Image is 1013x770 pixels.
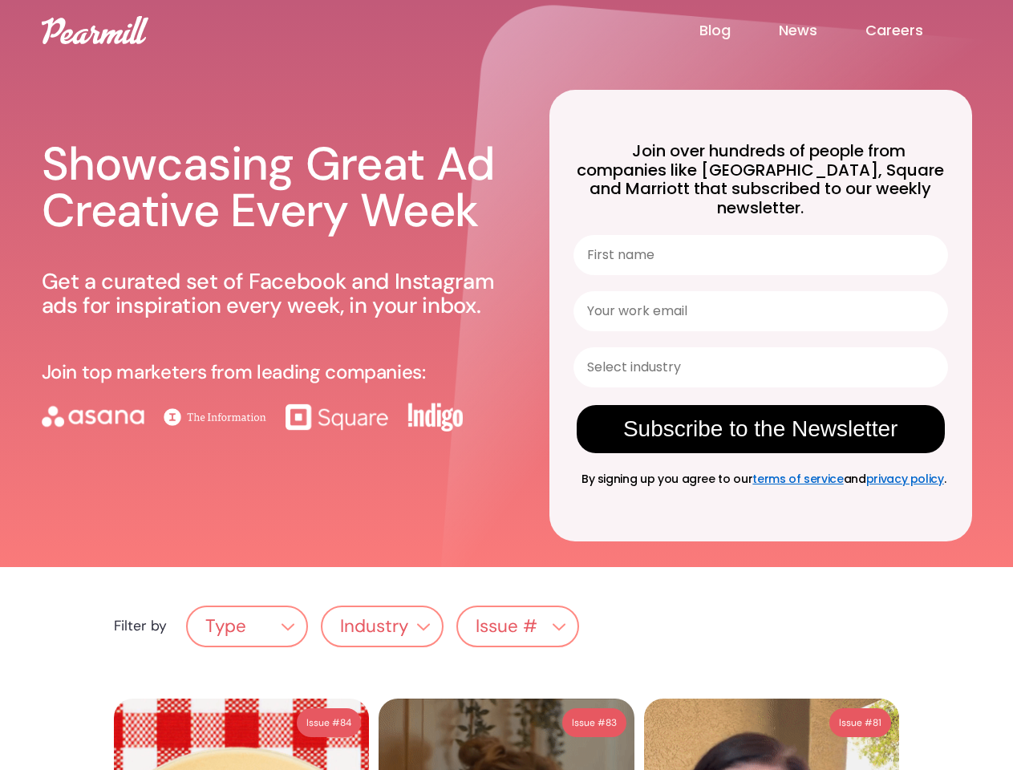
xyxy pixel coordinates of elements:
[752,471,843,487] a: terms of service
[42,269,511,318] p: Get a curated set of Facebook and Instagram ads for inspiration every week, in your inbox.
[577,405,945,453] button: Subscribe to the Newsletter
[577,140,944,219] span: Join over hundreds of people from companies like [GEOGRAPHIC_DATA], Square and Marriott that subs...
[476,617,537,637] div: Issue #
[114,618,167,634] div: Filter by
[925,348,941,387] button: Show Options
[873,713,881,732] div: 81
[458,611,577,642] div: Issue #
[829,708,891,737] a: Issue #81
[205,617,246,637] div: Type
[575,471,946,487] span: By signing up you agree to our and .
[42,362,426,383] p: Join top marketers from leading companies:
[779,21,865,40] a: News
[340,713,351,732] div: 84
[587,348,925,387] input: Select industry
[188,611,307,642] div: Type
[839,713,873,732] div: Issue #
[322,611,442,642] div: Industry
[573,235,948,275] input: First name
[340,617,408,637] div: Industry
[572,713,606,732] div: Issue #
[562,708,626,737] a: Issue #83
[865,21,971,40] a: Careers
[573,291,948,331] input: Your work email
[42,141,511,233] h1: Showcasing Great Ad Creative Every Week
[306,713,340,732] div: Issue #
[699,21,779,40] a: Blog
[42,16,148,44] img: Pearmill logo
[866,471,944,487] a: privacy policy
[297,708,361,737] a: Issue #84
[606,713,617,732] div: 83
